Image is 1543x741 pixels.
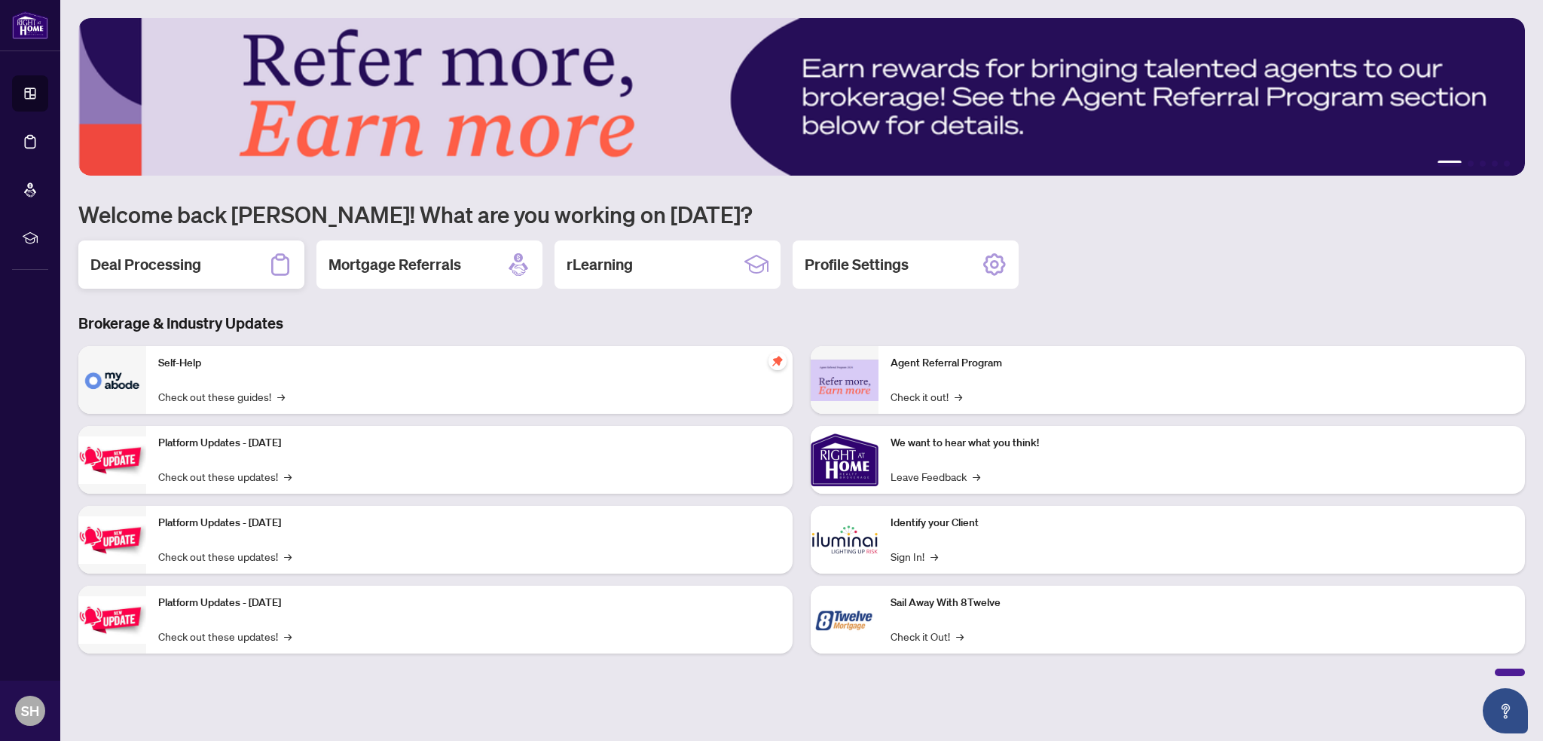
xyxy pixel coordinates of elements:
[158,355,781,372] p: Self-Help
[955,388,962,405] span: →
[78,313,1525,334] h3: Brokerage & Industry Updates
[973,468,980,485] span: →
[1483,688,1528,733] button: Open asap
[891,595,1513,611] p: Sail Away With 8Twelve
[158,515,781,531] p: Platform Updates - [DATE]
[891,435,1513,452] p: We want to hear what you think!
[891,628,964,645] a: Check it Out!→
[158,388,285,405] a: Check out these guides!→
[805,254,909,275] h2: Profile Settings
[78,18,1525,176] img: Slide 0
[12,11,48,39] img: logo
[891,355,1513,372] p: Agent Referral Program
[1492,161,1498,167] button: 4
[158,548,292,565] a: Check out these updates!→
[930,548,938,565] span: →
[158,435,781,452] p: Platform Updates - [DATE]
[1438,161,1462,167] button: 1
[811,426,878,494] img: We want to hear what you think!
[891,515,1513,531] p: Identify your Client
[284,548,292,565] span: →
[1504,161,1510,167] button: 5
[891,548,938,565] a: Sign In!→
[811,506,878,574] img: Identify your Client
[21,700,39,721] span: SH
[78,436,146,484] img: Platform Updates - July 21, 2025
[891,388,962,405] a: Check it out!→
[284,468,292,485] span: →
[284,628,292,645] span: →
[158,628,292,645] a: Check out these updates!→
[78,346,146,414] img: Self-Help
[1468,161,1474,167] button: 2
[78,596,146,644] img: Platform Updates - June 23, 2025
[78,516,146,564] img: Platform Updates - July 8, 2025
[158,595,781,611] p: Platform Updates - [DATE]
[277,388,285,405] span: →
[811,586,878,654] img: Sail Away With 8Twelve
[78,200,1525,228] h1: Welcome back [PERSON_NAME]! What are you working on [DATE]?
[90,254,201,275] h2: Deal Processing
[891,468,980,485] a: Leave Feedback→
[811,360,878,401] img: Agent Referral Program
[1480,161,1486,167] button: 3
[567,254,633,275] h2: rLearning
[768,352,787,370] span: pushpin
[158,468,292,485] a: Check out these updates!→
[956,628,964,645] span: →
[328,254,461,275] h2: Mortgage Referrals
